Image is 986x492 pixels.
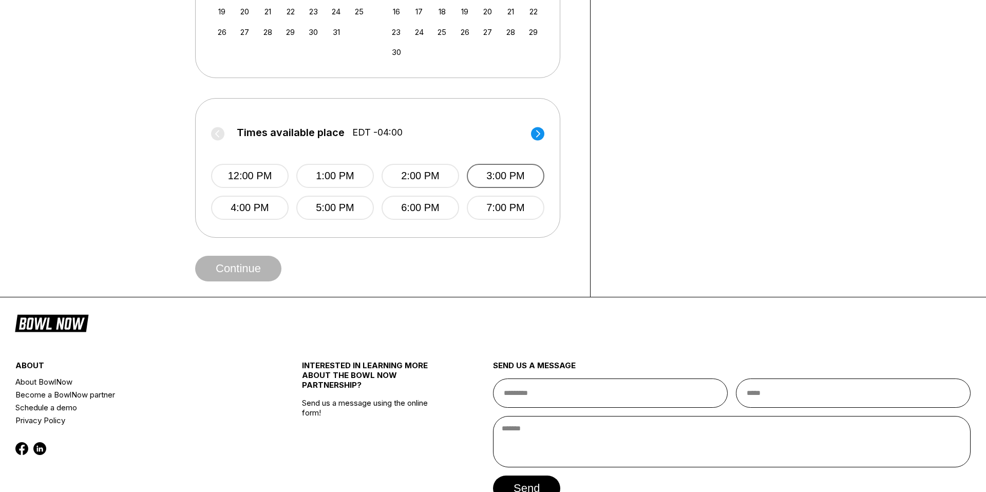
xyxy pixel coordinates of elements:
div: Choose Friday, November 28th, 2025 [504,25,518,39]
div: Choose Tuesday, November 25th, 2025 [435,25,449,39]
div: Choose Thursday, November 27th, 2025 [481,25,495,39]
div: about [15,361,254,375]
div: Choose Friday, October 24th, 2025 [329,5,343,18]
div: Choose Tuesday, November 18th, 2025 [435,5,449,18]
button: 7:00 PM [467,196,544,220]
div: Choose Saturday, November 29th, 2025 [526,25,540,39]
div: Choose Tuesday, October 28th, 2025 [261,25,275,39]
div: Choose Tuesday, October 21st, 2025 [261,5,275,18]
button: 6:00 PM [382,196,459,220]
div: Choose Sunday, November 30th, 2025 [389,45,403,59]
div: Choose Thursday, October 30th, 2025 [307,25,320,39]
span: Times available place [237,127,345,138]
div: Choose Saturday, October 25th, 2025 [352,5,366,18]
a: Schedule a demo [15,401,254,414]
div: Choose Wednesday, October 29th, 2025 [283,25,297,39]
a: Privacy Policy [15,414,254,427]
button: 5:00 PM [296,196,374,220]
div: Choose Sunday, October 19th, 2025 [215,5,229,18]
div: Choose Monday, October 27th, 2025 [238,25,252,39]
div: Choose Sunday, October 26th, 2025 [215,25,229,39]
div: Choose Wednesday, November 26th, 2025 [458,25,472,39]
div: Choose Monday, October 20th, 2025 [238,5,252,18]
div: INTERESTED IN LEARNING MORE ABOUT THE BOWL NOW PARTNERSHIP? [302,361,445,398]
div: send us a message [493,361,971,379]
a: About BowlNow [15,375,254,388]
div: Choose Thursday, October 23rd, 2025 [307,5,320,18]
div: Choose Sunday, November 23rd, 2025 [389,25,403,39]
button: 12:00 PM [211,164,289,188]
div: Choose Sunday, November 16th, 2025 [389,5,403,18]
div: Choose Wednesday, November 19th, 2025 [458,5,472,18]
div: Choose Monday, November 17th, 2025 [412,5,426,18]
button: 3:00 PM [467,164,544,188]
button: 4:00 PM [211,196,289,220]
span: EDT -04:00 [352,127,403,138]
a: Become a BowlNow partner [15,388,254,401]
div: Choose Saturday, November 22nd, 2025 [526,5,540,18]
div: Choose Friday, November 21st, 2025 [504,5,518,18]
div: Choose Monday, November 24th, 2025 [412,25,426,39]
button: 2:00 PM [382,164,459,188]
div: Choose Thursday, November 20th, 2025 [481,5,495,18]
div: Choose Friday, October 31st, 2025 [329,25,343,39]
button: 1:00 PM [296,164,374,188]
div: Choose Wednesday, October 22nd, 2025 [283,5,297,18]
